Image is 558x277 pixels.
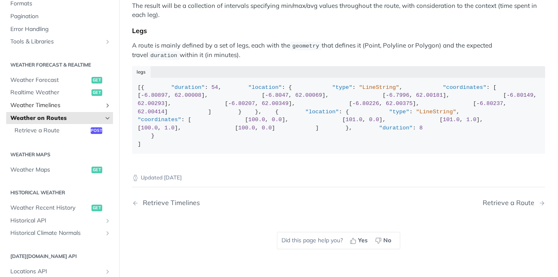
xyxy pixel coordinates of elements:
[10,101,102,110] span: Weather Timelines
[231,100,255,107] span: 6.80207
[277,232,400,249] div: Did this page help you?
[138,84,540,148] div: [{ : , : { : , : [ [ , ], [ , ], [ , ], [ , ], [ , ], [ , ], [ , ] ] } }, { : { : , : [ [ , ], [ ...
[6,112,113,124] a: Weather on RoutesHide subpages for Weather on Routes
[14,127,89,135] span: Retrieve a Route
[6,151,113,158] h2: Weather Maps
[91,77,102,84] span: get
[144,92,168,98] span: 6.80897
[356,100,379,107] span: 6.80226
[10,114,102,122] span: Weather on Routes
[6,10,113,23] a: Pagination
[10,204,89,212] span: Weather Recent History
[510,92,534,98] span: 6.80149
[10,25,111,33] span: Error Handling
[138,117,181,123] span: "coordinates"
[212,84,218,91] span: 54
[10,38,102,46] span: Tools & Libraries
[476,100,480,107] span: -
[6,202,113,214] a: Weather Recent Historyget
[104,230,111,236] button: Show subpages for Historical Climate Normals
[104,102,111,109] button: Show subpages for Weather Timelines
[358,236,368,245] span: Yes
[175,92,202,98] span: 62.00008
[379,125,413,131] span: "duration"
[228,100,231,107] span: -
[352,100,356,107] span: -
[6,189,113,196] h2: Historical Weather
[104,217,111,224] button: Show subpages for Historical API
[272,117,282,123] span: 0.0
[262,125,272,131] span: 0.0
[443,84,486,91] span: "coordinates"
[91,167,102,173] span: get
[150,53,177,59] span: duration
[132,199,309,207] a: Previous Page: Retrieve Timelines
[132,26,545,35] div: Legs
[6,215,113,227] a: Historical APIShow subpages for Historical API
[6,74,113,86] a: Weather Forecastget
[164,125,174,131] span: 1.0
[389,109,409,115] span: "type"
[138,100,165,107] span: 62.00293
[6,86,113,99] a: Realtime Weatherget
[141,92,144,98] span: -
[10,76,89,84] span: Weather Forecast
[171,84,205,91] span: "duration"
[10,124,113,137] a: Retrieve a Routepost
[141,125,158,131] span: 100.0
[295,92,322,98] span: 62.00069
[132,41,545,60] p: A route is mainly defined by a set of legs, each with the that defines it (Point, Polyline or Pol...
[480,100,503,107] span: 6.80237
[262,100,289,107] span: 62.00349
[6,23,113,36] a: Error Handling
[10,217,102,225] span: Historical API
[386,92,389,98] span: -
[507,92,510,98] span: -
[347,234,372,247] button: Yes
[6,99,113,112] a: Weather TimelinesShow subpages for Weather Timelines
[104,115,111,122] button: Hide subpages for Weather on Routes
[10,267,102,276] span: Locations API
[104,268,111,275] button: Show subpages for Locations API
[265,92,268,98] span: -
[132,191,545,215] nav: Pagination Controls
[10,88,89,97] span: Realtime Weather
[248,84,282,91] span: "location"
[6,164,113,176] a: Weather Mapsget
[269,92,289,98] span: 6.8047
[372,234,396,247] button: No
[416,92,443,98] span: 62.00181
[6,61,113,69] h2: Weather Forecast & realtime
[10,166,89,174] span: Weather Maps
[369,117,379,123] span: 0.0
[138,109,165,115] span: 62.00414
[132,174,545,182] p: Updated [DATE]
[383,236,391,245] span: No
[386,100,413,107] span: 62.00375
[91,205,102,211] span: get
[91,89,102,96] span: get
[346,117,363,123] span: 101.0
[6,36,113,48] a: Tools & LibrariesShow subpages for Tools & Libraries
[6,227,113,239] a: Historical Climate NormalsShow subpages for Historical Climate Normals
[6,253,113,260] h2: [DATE][DOMAIN_NAME] API
[139,199,200,207] div: Retrieve Timelines
[292,43,319,49] span: geometry
[305,109,339,115] span: "location"
[443,117,460,123] span: 101.0
[91,127,102,134] span: post
[416,109,456,115] span: "LineString"
[248,117,265,123] span: 100.0
[483,199,545,207] a: Next Page: Retrieve a Route
[483,199,539,207] div: Retrieve a Route
[10,229,102,237] span: Historical Climate Normals
[332,84,352,91] span: "type"
[359,84,399,91] span: "LineString"
[467,117,476,123] span: 1.0
[238,125,255,131] span: 100.0
[389,92,409,98] span: 6.7996
[10,12,111,21] span: Pagination
[104,38,111,45] button: Show subpages for Tools & Libraries
[419,125,423,131] span: 8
